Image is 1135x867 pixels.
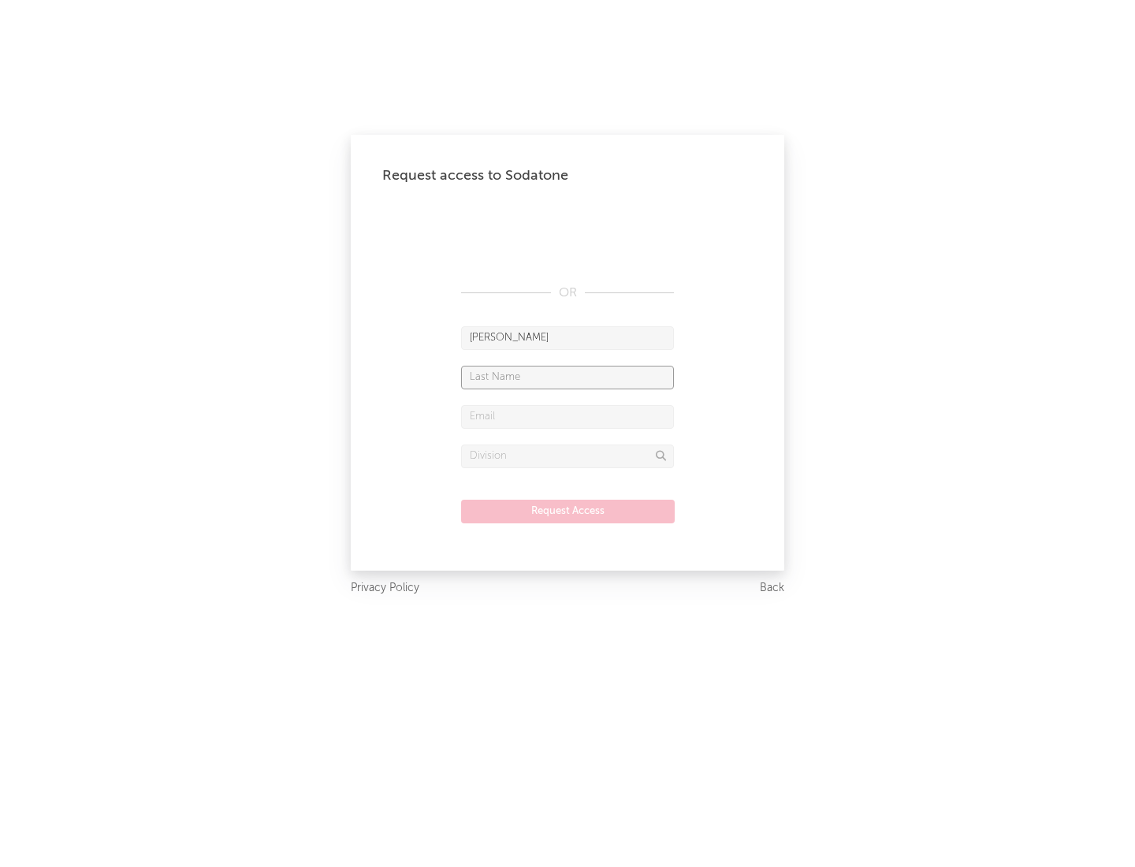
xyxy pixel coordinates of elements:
input: Email [461,405,674,429]
input: First Name [461,326,674,350]
div: OR [461,284,674,303]
a: Privacy Policy [351,579,419,598]
button: Request Access [461,500,675,523]
a: Back [760,579,784,598]
input: Division [461,445,674,468]
input: Last Name [461,366,674,389]
div: Request access to Sodatone [382,166,753,185]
